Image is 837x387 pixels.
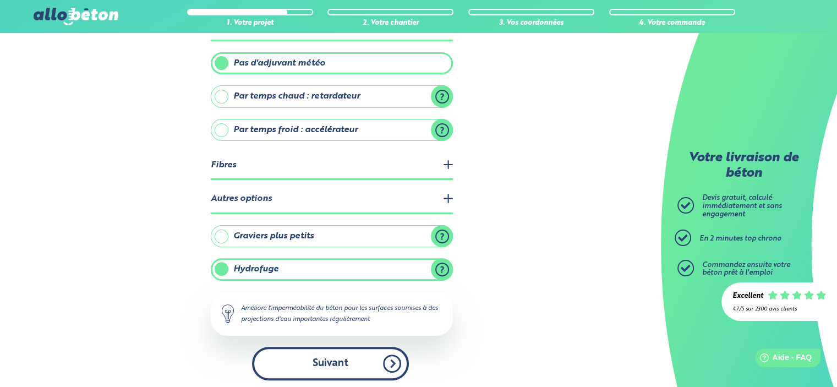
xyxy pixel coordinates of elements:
div: Excellent [732,292,763,301]
span: Commandez ensuite votre béton prêt à l'emploi [702,261,790,277]
label: Pas d'adjuvant météo [211,52,453,74]
div: 2. Votre chantier [327,19,453,28]
iframe: Help widget launcher [739,344,825,375]
button: Suivant [252,347,409,380]
div: 4. Votre commande [609,19,735,28]
legend: Autres options [211,186,453,214]
div: 4.7/5 sur 2300 avis clients [732,306,826,312]
label: Graviers plus petits [211,225,453,247]
p: Votre livraison de béton [680,151,807,181]
div: 3. Vos coordonnées [468,19,594,28]
label: Par temps chaud : retardateur [211,85,453,107]
span: Devis gratuit, calculé immédiatement et sans engagement [702,194,782,217]
span: En 2 minutes top chrono [699,235,781,242]
img: allobéton [34,8,118,25]
label: Par temps froid : accélérateur [211,119,453,141]
legend: Fibres [211,152,453,180]
label: Hydrofuge [211,258,453,280]
div: Améliore l’imperméabilité du béton pour les surfaces soumises à des projections d'eau importantes... [211,292,453,336]
div: 1. Votre projet [187,19,313,28]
